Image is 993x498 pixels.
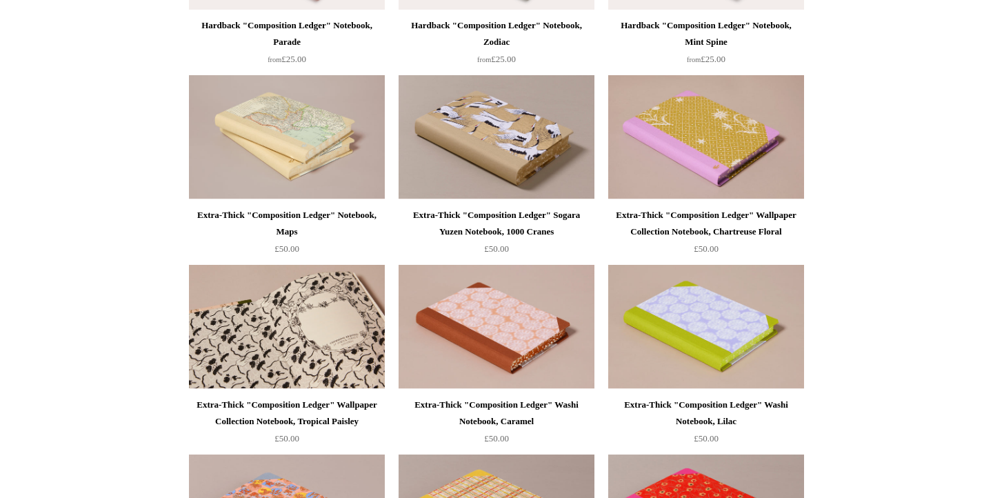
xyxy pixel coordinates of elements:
img: Extra-Thick "Composition Ledger" Washi Notebook, Lilac [608,265,804,389]
a: Extra-Thick "Composition Ledger" Washi Notebook, Caramel £50.00 [399,397,594,453]
img: Extra-Thick "Composition Ledger" Sogara Yuzen Notebook, 1000 Cranes [399,75,594,199]
span: from [687,56,701,63]
img: Extra-Thick "Composition Ledger" Wallpaper Collection Notebook, Chartreuse Floral [608,75,804,199]
img: Extra-Thick "Composition Ledger" Wallpaper Collection Notebook, Tropical Paisley [189,265,385,389]
a: Extra-Thick "Composition Ledger" Washi Notebook, Lilac £50.00 [608,397,804,453]
a: Extra-Thick "Composition Ledger" Notebook, Maps £50.00 [189,207,385,263]
span: £50.00 [274,243,299,254]
img: Extra-Thick "Composition Ledger" Washi Notebook, Caramel [399,265,594,389]
div: Extra-Thick "Composition Ledger" Wallpaper Collection Notebook, Tropical Paisley [192,397,381,430]
div: Extra-Thick "Composition Ledger" Notebook, Maps [192,207,381,240]
span: £25.00 [687,54,725,64]
div: Hardback "Composition Ledger" Notebook, Zodiac [402,17,591,50]
a: Extra-Thick "Composition Ledger" Wallpaper Collection Notebook, Tropical Paisley £50.00 [189,397,385,453]
span: £50.00 [694,433,719,444]
a: Extra-Thick "Composition Ledger" Washi Notebook, Caramel Extra-Thick "Composition Ledger" Washi N... [399,265,594,389]
span: from [477,56,491,63]
a: Extra-Thick "Composition Ledger" Notebook, Maps Extra-Thick "Composition Ledger" Notebook, Maps [189,75,385,199]
div: Extra-Thick "Composition Ledger" Wallpaper Collection Notebook, Chartreuse Floral [612,207,801,240]
span: £50.00 [484,433,509,444]
div: Hardback "Composition Ledger" Notebook, Mint Spine [612,17,801,50]
div: Extra-Thick "Composition Ledger" Sogara Yuzen Notebook, 1000 Cranes [402,207,591,240]
div: Extra-Thick "Composition Ledger" Washi Notebook, Caramel [402,397,591,430]
a: Extra-Thick "Composition Ledger" Washi Notebook, Lilac Extra-Thick "Composition Ledger" Washi Not... [608,265,804,389]
a: Extra-Thick "Composition Ledger" Wallpaper Collection Notebook, Chartreuse Floral £50.00 [608,207,804,263]
a: Hardback "Composition Ledger" Notebook, Parade from£25.00 [189,17,385,74]
a: Extra-Thick "Composition Ledger" Sogara Yuzen Notebook, 1000 Cranes Extra-Thick "Composition Ledg... [399,75,594,199]
a: Extra-Thick "Composition Ledger" Sogara Yuzen Notebook, 1000 Cranes £50.00 [399,207,594,263]
a: Extra-Thick "Composition Ledger" Wallpaper Collection Notebook, Tropical Paisley Extra-Thick "Com... [189,265,385,389]
div: Hardback "Composition Ledger" Notebook, Parade [192,17,381,50]
img: Extra-Thick "Composition Ledger" Notebook, Maps [189,75,385,199]
span: £50.00 [274,433,299,444]
div: Extra-Thick "Composition Ledger" Washi Notebook, Lilac [612,397,801,430]
a: Hardback "Composition Ledger" Notebook, Mint Spine from£25.00 [608,17,804,74]
span: £25.00 [477,54,516,64]
a: Extra-Thick "Composition Ledger" Wallpaper Collection Notebook, Chartreuse Floral Extra-Thick "Co... [608,75,804,199]
span: £50.00 [484,243,509,254]
span: £25.00 [268,54,306,64]
span: from [268,56,281,63]
span: £50.00 [694,243,719,254]
a: Hardback "Composition Ledger" Notebook, Zodiac from£25.00 [399,17,594,74]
